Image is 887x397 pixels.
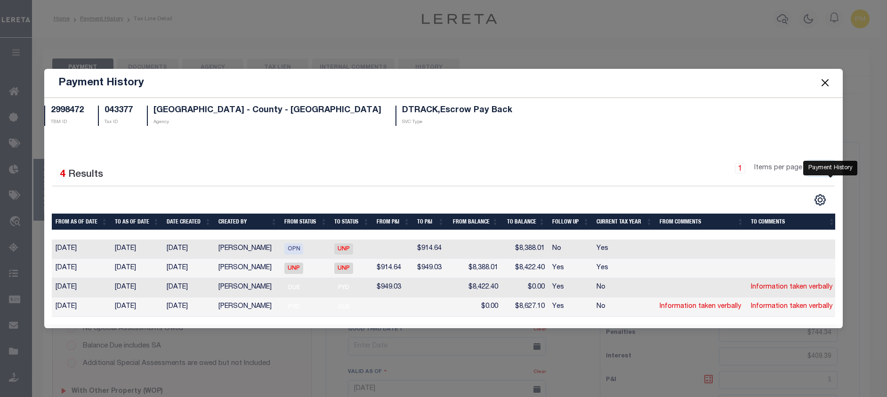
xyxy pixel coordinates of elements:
th: From Comments: activate to sort column ascending [656,214,747,230]
td: [DATE] [52,240,111,259]
td: [PERSON_NAME] [215,278,281,298]
a: Information taken verbally [751,284,832,290]
th: Created By: activate to sort column ascending [215,214,281,230]
td: $8,422.40 [502,259,548,278]
p: SVC Type [402,119,512,126]
span: 4 [60,170,65,180]
button: Close [819,77,831,89]
a: 1 [735,163,745,174]
td: [DATE] [111,240,163,259]
th: From As of Date: activate to sort column ascending [52,214,111,230]
span: UNP [334,243,353,255]
td: [DATE] [163,259,215,278]
td: [DATE] [111,298,163,317]
span: Items per page [754,163,802,174]
td: $914.64 [413,240,448,259]
a: Information taken verbally [660,303,741,310]
th: From Status: activate to sort column ascending [281,214,331,230]
td: [PERSON_NAME] [215,298,281,317]
span: OPN [284,243,303,255]
td: No [593,278,656,298]
td: [PERSON_NAME] [215,259,281,278]
label: Results [68,167,103,182]
td: $8,422.40 [448,278,502,298]
td: [DATE] [111,278,163,298]
td: $914.64 [373,259,413,278]
th: From P&I: activate to sort column ascending [373,214,413,230]
td: $0.00 [448,298,502,317]
td: $8,388.01 [502,240,548,259]
div: Payment History [803,161,857,176]
th: Follow Up: activate to sort column ascending [548,214,593,230]
h5: DTRACK,Escrow Pay Back [402,106,512,116]
td: Yes [548,298,593,317]
span: UNP [334,263,353,274]
td: $949.03 [373,278,413,298]
td: $8,388.01 [448,259,502,278]
td: [DATE] [52,278,111,298]
span: UNP [284,263,303,274]
th: Current Tax Year: activate to sort column ascending [593,214,656,230]
td: Yes [548,278,593,298]
th: Date Created: activate to sort column ascending [163,214,215,230]
p: Tax ID [105,119,133,126]
span: DUE [284,282,303,293]
td: [DATE] [111,259,163,278]
th: From Balance: activate to sort column ascending [448,214,502,230]
span: PYD [284,301,303,313]
th: To P&I: activate to sort column ascending [413,214,448,230]
span: [GEOGRAPHIC_DATA] - County - [GEOGRAPHIC_DATA] [153,106,381,115]
td: [PERSON_NAME] [215,240,281,259]
td: [DATE] [163,298,215,317]
td: $0.00 [502,278,548,298]
td: Yes [593,259,656,278]
span: DUE [334,301,353,313]
td: [DATE] [52,259,111,278]
th: To Balance: activate to sort column ascending [502,214,548,230]
td: [DATE] [163,278,215,298]
td: Yes [548,259,593,278]
h5: 043377 [105,106,133,116]
td: $949.03 [413,259,448,278]
th: To Status: activate to sort column ascending [331,214,373,230]
th: To As of Date: activate to sort column ascending [111,214,163,230]
h5: 2998472 [51,106,84,116]
td: [DATE] [163,240,215,259]
th: To Comments: activate to sort column ascending [747,214,839,230]
p: TBM ID [51,119,84,126]
h5: Payment History [58,76,144,90]
span: PYD [334,282,353,293]
td: Yes [593,240,656,259]
td: No [548,240,593,259]
p: Agency [153,119,381,126]
a: Information taken verbally [751,303,832,310]
td: No [593,298,656,317]
td: $8,627.10 [502,298,548,317]
td: [DATE] [52,298,111,317]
